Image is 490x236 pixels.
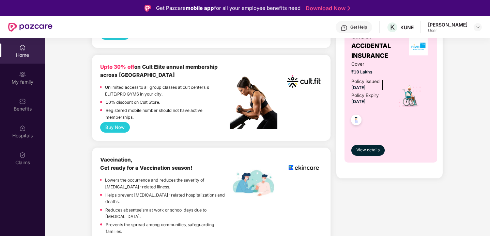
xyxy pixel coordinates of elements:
[100,122,130,133] button: Buy Now
[475,24,480,30] img: svg+xml;base64,PHN2ZyBpZD0iRHJvcGRvd24tMzJ4MzIiIHhtbG5zPSJodHRwOi8vd3d3LnczLm9yZy8yMDAwL3N2ZyIgd2...
[348,5,350,12] img: Stroke
[356,147,380,153] span: View details
[230,77,277,129] img: pc2.png
[285,63,322,100] img: cult.png
[398,84,422,108] img: icon
[144,5,151,12] img: Logo
[351,92,379,99] div: Policy Expiry
[285,156,322,180] img: logoEkincare.png
[106,221,230,235] p: Prevents the spread among communities, safeguarding families.
[351,32,407,61] span: GROUP ACCIDENTAL INSURANCE
[105,207,230,220] p: Reduces absenteeism at work or school days due to [MEDICAL_DATA].
[105,177,230,190] p: Lowers the occurrence and reduces the severity of [MEDICAL_DATA]-related illness.
[351,69,390,75] span: ₹10 Lakhs
[230,169,277,197] img: labelEkincare.png
[105,192,230,205] p: Helps prevent [MEDICAL_DATA]-related hospitalizations and deaths.
[350,24,367,30] div: Get Help
[348,113,365,129] img: svg+xml;base64,PHN2ZyB4bWxucz0iaHR0cDovL3d3dy53My5vcmcvMjAwMC9zdmciIHdpZHRoPSI0OC45NDMiIGhlaWdodD...
[19,71,26,78] img: svg+xml;base64,PHN2ZyB3aWR0aD0iMjAiIGhlaWdodD0iMjAiIHZpZXdCb3g9IjAgMCAyMCAyMCIgZmlsbD0ibm9uZSIgeG...
[409,37,428,55] img: insurerLogo
[428,28,468,33] div: User
[306,5,348,12] a: Download Now
[19,152,26,158] img: svg+xml;base64,PHN2ZyBpZD0iQ2xhaW0iIHhtbG5zPSJodHRwOi8vd3d3LnczLm9yZy8yMDAwL3N2ZyIgd2lkdGg9IjIwIi...
[105,84,230,97] p: Unlimited access to all group classes at cult centers & ELITE/PRO GYMS in your city.
[428,21,468,28] div: [PERSON_NAME]
[156,4,301,12] div: Get Pazcare for all your employee benefits need
[351,145,385,156] button: View details
[400,24,414,31] div: KUNE
[341,24,348,31] img: svg+xml;base64,PHN2ZyBpZD0iSGVscC0zMngzMiIgeG1sbnM9Imh0dHA6Ly93d3cudzMub3JnLzIwMDAvc3ZnIiB3aWR0aD...
[19,44,26,51] img: svg+xml;base64,PHN2ZyBpZD0iSG9tZSIgeG1sbnM9Imh0dHA6Ly93d3cudzMub3JnLzIwMDAvc3ZnIiB3aWR0aD0iMjAiIG...
[186,5,214,11] strong: mobile app
[100,64,134,70] b: Upto 30% off
[351,61,390,68] span: Cover
[390,23,395,31] span: K
[8,23,52,32] img: New Pazcare Logo
[106,99,160,105] p: 10% discount on Cult Store.
[351,78,380,85] div: Policy issued
[100,64,218,78] b: on Cult Elite annual membership across [GEOGRAPHIC_DATA]
[106,107,230,120] p: Registered mobile number should not have active memberships.
[19,125,26,132] img: svg+xml;base64,PHN2ZyBpZD0iSG9zcGl0YWxzIiB4bWxucz0iaHR0cDovL3d3dy53My5vcmcvMjAwMC9zdmciIHdpZHRoPS...
[100,156,192,171] b: Vaccination, Get ready for a Vaccination season!
[351,99,366,104] span: [DATE]
[19,98,26,105] img: svg+xml;base64,PHN2ZyBpZD0iQmVuZWZpdHMiIHhtbG5zPSJodHRwOi8vd3d3LnczLm9yZy8yMDAwL3N2ZyIgd2lkdGg9Ij...
[351,85,366,90] span: [DATE]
